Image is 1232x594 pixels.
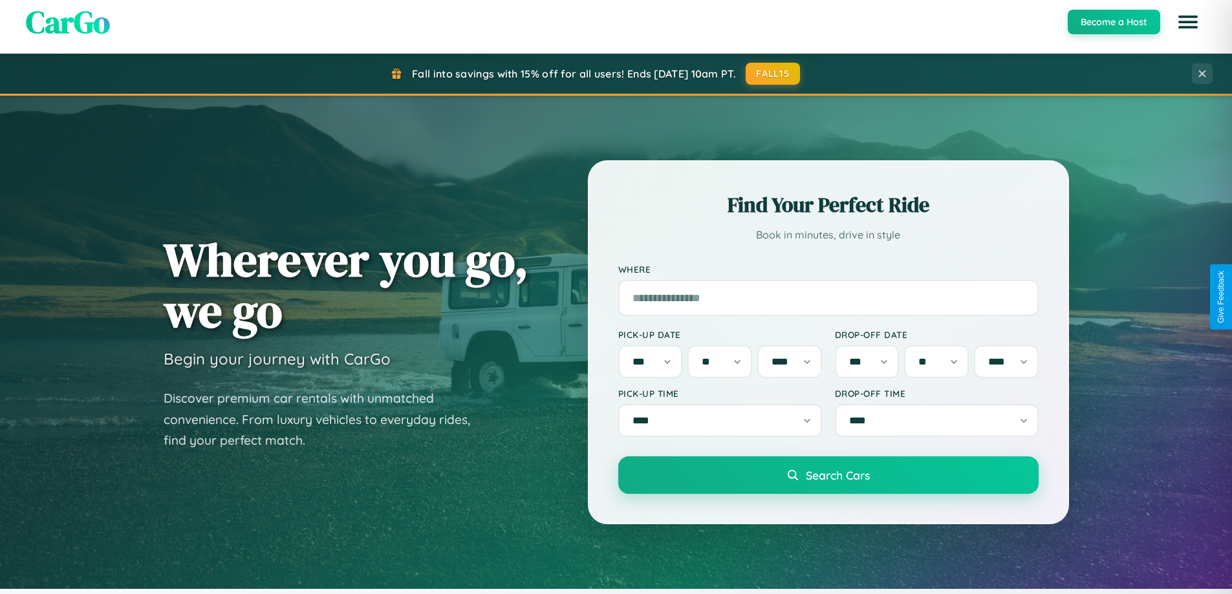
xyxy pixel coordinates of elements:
button: Search Cars [618,456,1039,494]
span: CarGo [26,1,110,43]
p: Discover premium car rentals with unmatched convenience. From luxury vehicles to everyday rides, ... [164,388,487,451]
label: Pick-up Time [618,388,822,399]
h3: Begin your journey with CarGo [164,349,391,368]
h1: Wherever you go, we go [164,234,528,336]
span: Fall into savings with 15% off for all users! Ends [DATE] 10am PT. [412,67,736,80]
span: Search Cars [806,468,870,482]
p: Book in minutes, drive in style [618,226,1039,244]
label: Drop-off Date [835,329,1039,340]
h2: Find Your Perfect Ride [618,191,1039,219]
div: Give Feedback [1216,271,1226,323]
label: Drop-off Time [835,388,1039,399]
label: Pick-up Date [618,329,822,340]
button: Open menu [1170,4,1206,40]
button: Become a Host [1068,10,1160,34]
button: FALL15 [746,63,800,85]
label: Where [618,264,1039,275]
